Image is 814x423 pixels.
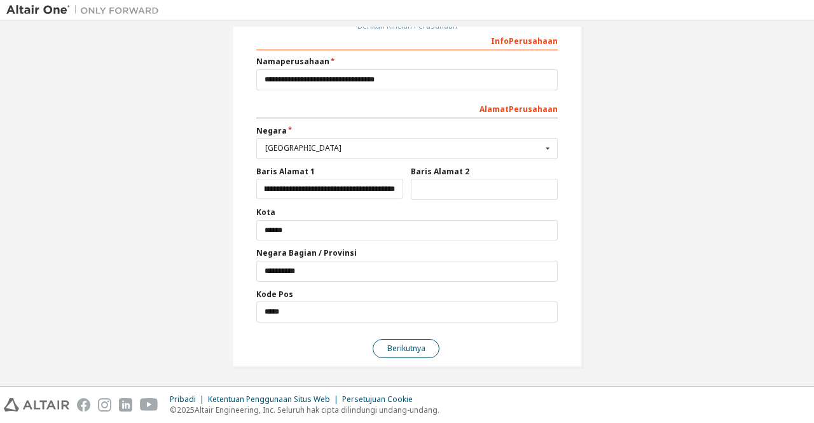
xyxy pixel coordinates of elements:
font: Alamat [479,104,509,114]
font: Perusahaan [509,36,558,46]
img: facebook.svg [77,398,90,412]
font: Kota [256,207,275,218]
font: Baris Alamat 2 [411,166,469,177]
font: © [170,405,177,415]
font: Nama [256,56,280,67]
font: Kode Pos [256,289,293,300]
font: 2025 [177,405,195,415]
font: Altair Engineering, Inc. Seluruh hak cipta dilindungi undang-undang. [195,405,439,415]
font: perusahaan [280,56,329,67]
img: instagram.svg [98,398,111,412]
font: Negara Bagian / Provinsi [256,247,357,258]
font: Baris Alamat 1 [256,166,315,177]
font: [GEOGRAPHIC_DATA] [265,142,341,153]
button: Berikutnya [373,339,439,358]
img: altair_logo.svg [4,398,69,412]
font: Info [491,36,509,46]
font: Negara [256,125,287,136]
img: linkedin.svg [119,398,132,412]
img: youtube.svg [140,398,158,412]
font: Berikutnya [387,343,425,354]
img: Altair Satu [6,4,165,17]
font: Perusahaan [509,104,558,114]
font: Persetujuan Cookie [342,394,413,405]
font: Pribadi [170,394,196,405]
font: Ketentuan Penggunaan Situs Web [208,394,330,405]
